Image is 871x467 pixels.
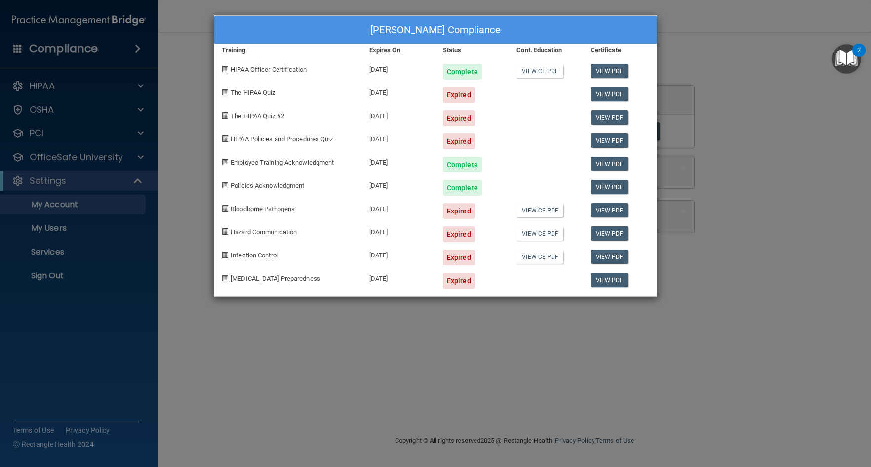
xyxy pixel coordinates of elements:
div: Cont. Education [509,44,583,56]
a: View CE PDF [516,226,563,241]
div: [PERSON_NAME] Compliance [214,16,657,44]
a: View PDF [591,133,629,148]
a: View PDF [591,180,629,194]
a: View PDF [591,87,629,101]
a: View PDF [591,273,629,287]
div: [DATE] [362,126,435,149]
span: The HIPAA Quiz [231,89,275,96]
div: Complete [443,180,482,196]
div: Expired [443,133,475,149]
a: View CE PDF [516,64,563,78]
div: [DATE] [362,219,435,242]
a: View PDF [591,157,629,171]
div: [DATE] [362,103,435,126]
span: Infection Control [231,252,278,259]
div: Expired [443,273,475,289]
div: 2 [857,50,861,63]
div: [DATE] [362,196,435,219]
a: View PDF [591,250,629,264]
span: Bloodborne Pathogens [231,205,295,212]
a: View CE PDF [516,203,563,217]
div: Certificate [583,44,657,56]
span: [MEDICAL_DATA] Preparedness [231,275,320,282]
div: Expired [443,203,475,219]
div: Expired [443,87,475,103]
a: View PDF [591,226,629,241]
div: Expired [443,226,475,242]
span: HIPAA Policies and Procedures Quiz [231,135,333,143]
button: Open Resource Center, 2 new notifications [832,44,861,74]
div: Expired [443,110,475,126]
div: Complete [443,64,482,80]
div: Expired [443,250,475,265]
div: [DATE] [362,149,435,172]
div: [DATE] [362,172,435,196]
a: View CE PDF [516,250,563,264]
div: [DATE] [362,56,435,80]
span: The HIPAA Quiz #2 [231,112,284,120]
span: Policies Acknowledgment [231,182,304,189]
a: View PDF [591,64,629,78]
span: Employee Training Acknowledgment [231,159,334,166]
div: Training [214,44,362,56]
div: [DATE] [362,265,435,289]
a: View PDF [591,110,629,125]
a: View PDF [591,203,629,217]
span: HIPAA Officer Certification [231,66,307,73]
span: Hazard Communication [231,228,297,236]
iframe: Drift Widget Chat Controller [700,397,859,436]
div: Status [435,44,509,56]
div: Complete [443,157,482,172]
div: Expires On [362,44,435,56]
div: [DATE] [362,80,435,103]
div: [DATE] [362,242,435,265]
